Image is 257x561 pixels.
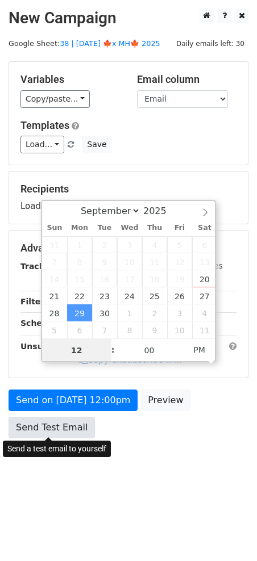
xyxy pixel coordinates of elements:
span: September 24, 2025 [117,287,142,304]
small: Google Sheet: [9,39,160,48]
strong: Filters [20,297,49,306]
span: Wed [117,224,142,232]
span: Mon [67,224,92,232]
span: October 3, 2025 [167,304,192,321]
span: Sun [42,224,67,232]
a: Load... [20,136,64,153]
span: September 19, 2025 [167,270,192,287]
input: Hour [42,339,111,362]
span: September 30, 2025 [92,304,117,321]
span: Daily emails left: 30 [172,37,248,50]
a: Preview [140,390,190,411]
span: Sat [192,224,217,232]
span: September 29, 2025 [67,304,92,321]
span: September 21, 2025 [42,287,67,304]
span: September 11, 2025 [142,253,167,270]
a: Copy/paste... [20,90,90,108]
span: September 20, 2025 [192,270,217,287]
span: : [111,338,115,361]
span: August 31, 2025 [42,236,67,253]
span: October 10, 2025 [167,321,192,338]
h2: New Campaign [9,9,248,28]
span: September 16, 2025 [92,270,117,287]
span: September 25, 2025 [142,287,167,304]
span: Click to toggle [184,338,215,361]
span: September 10, 2025 [117,253,142,270]
span: October 7, 2025 [92,321,117,338]
span: September 4, 2025 [142,236,167,253]
span: October 4, 2025 [192,304,217,321]
h5: Advanced [20,242,237,254]
span: September 13, 2025 [192,253,217,270]
span: September 26, 2025 [167,287,192,304]
span: September 17, 2025 [117,270,142,287]
input: Minute [115,339,184,362]
h5: Email column [137,73,237,86]
span: September 7, 2025 [42,253,67,270]
a: Copy unsubscribe link [79,355,181,365]
span: September 28, 2025 [42,304,67,321]
span: October 6, 2025 [67,321,92,338]
button: Save [82,136,111,153]
h5: Variables [20,73,120,86]
a: Send on [DATE] 12:00pm [9,390,138,411]
span: October 8, 2025 [117,321,142,338]
span: September 27, 2025 [192,287,217,304]
a: Daily emails left: 30 [172,39,248,48]
span: October 1, 2025 [117,304,142,321]
span: September 5, 2025 [167,236,192,253]
a: Send Test Email [9,417,95,438]
span: Thu [142,224,167,232]
input: Year [140,206,181,216]
span: October 5, 2025 [42,321,67,338]
span: September 15, 2025 [67,270,92,287]
a: Templates [20,119,69,131]
span: September 1, 2025 [67,236,92,253]
span: Fri [167,224,192,232]
span: September 23, 2025 [92,287,117,304]
span: September 8, 2025 [67,253,92,270]
div: Send a test email to yourself [3,441,111,457]
a: 38 | [DATE] 🍁x MH🍁 2025 [60,39,160,48]
div: Loading... [20,183,237,212]
span: Tue [92,224,117,232]
span: September 9, 2025 [92,253,117,270]
iframe: Chat Widget [200,506,257,561]
span: October 2, 2025 [142,304,167,321]
span: September 2, 2025 [92,236,117,253]
strong: Unsubscribe [20,342,76,351]
h5: Recipients [20,183,237,195]
span: September 12, 2025 [167,253,192,270]
span: September 18, 2025 [142,270,167,287]
span: September 3, 2025 [117,236,142,253]
span: October 9, 2025 [142,321,167,338]
span: September 14, 2025 [42,270,67,287]
span: September 22, 2025 [67,287,92,304]
label: UTM Codes [178,260,222,272]
span: October 11, 2025 [192,321,217,338]
strong: Tracking [20,262,59,271]
span: September 6, 2025 [192,236,217,253]
strong: Schedule [20,319,61,328]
